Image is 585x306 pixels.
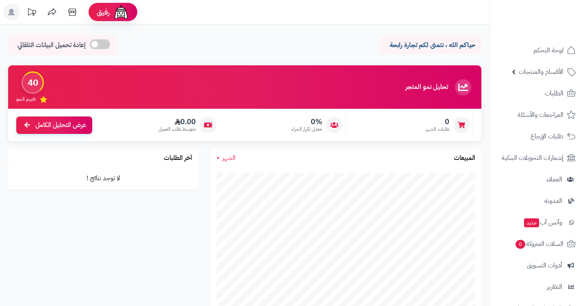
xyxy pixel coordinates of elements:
span: 0 [426,117,449,126]
span: 0 [516,240,525,249]
span: لوحة التحكم [533,45,563,56]
span: السلات المتروكة [515,238,563,250]
span: رفيق [97,7,110,17]
a: العملاء [495,170,580,189]
h3: تحليل نمو المتجر [405,84,448,91]
p: حياكم الله ، نتمنى لكم تجارة رابحة [386,41,475,50]
span: الطلبات [545,88,563,99]
span: 0.00 [158,117,196,126]
a: الشهر [217,153,236,163]
a: لوحة التحكم [495,41,580,60]
a: وآتس آبجديد [495,213,580,232]
span: أدوات التسويق [527,260,562,271]
span: الأقسام والمنتجات [519,66,563,78]
span: تقييم النمو [16,96,36,103]
a: أدوات التسويق [495,256,580,275]
a: تحديثات المنصة [22,4,42,22]
span: إشعارات التحويلات البنكية [502,152,563,164]
a: التقارير [495,277,580,297]
span: الشهر [222,153,236,163]
a: إشعارات التحويلات البنكية [495,148,580,168]
span: العملاء [546,174,562,185]
span: جديد [524,218,539,227]
a: الطلبات [495,84,580,103]
img: ai-face.png [113,4,129,20]
span: 0% [291,117,322,126]
span: التقارير [547,281,562,293]
td: لا توجد نتائج ! [8,167,198,190]
h3: المبيعات [454,155,475,162]
span: إعادة تحميل البيانات التلقائي [17,41,86,50]
a: عرض التحليل الكامل [16,116,92,134]
span: وآتس آب [523,217,562,228]
a: المراجعات والأسئلة [495,105,580,125]
h3: آخر الطلبات [164,155,192,162]
span: متوسط طلب العميل [158,126,196,133]
a: السلات المتروكة0 [495,234,580,254]
span: معدل تكرار الشراء [291,126,322,133]
span: طلبات الإرجاع [531,131,563,142]
a: المدونة [495,191,580,211]
span: المراجعات والأسئلة [518,109,563,121]
span: عرض التحليل الكامل [35,121,86,130]
span: المدونة [544,195,562,207]
a: طلبات الإرجاع [495,127,580,146]
span: طلبات الشهر [426,126,449,133]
